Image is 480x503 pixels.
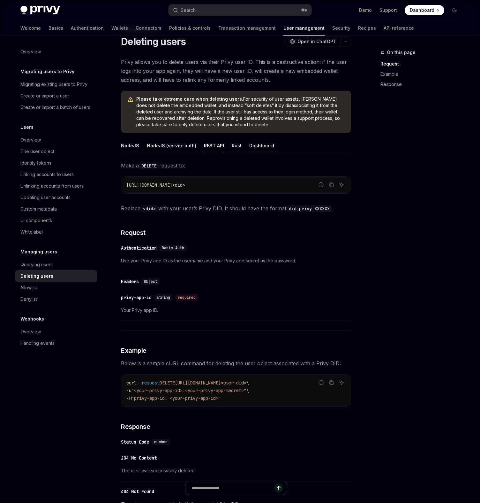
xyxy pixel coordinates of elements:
[286,36,340,47] button: Open in ChatGPT
[154,439,168,445] span: number
[136,20,161,36] a: Connectors
[15,215,97,226] a: UI components
[20,248,57,256] h5: Managing users
[15,259,97,270] a: Querying users
[20,272,53,280] div: Deleting users
[131,388,246,393] span: "<your-privy-app-id>:<your-privy-app-secret>"
[49,20,63,36] a: Basics
[20,159,51,167] div: Identity tokens
[131,395,221,401] span: "privy-app-id: <your-privy-app-id>"
[144,279,157,284] span: Object
[121,346,146,355] span: Example
[160,380,175,386] span: DELETE
[20,81,87,88] div: Migrating existing users to Privy
[20,171,74,178] div: Linking accounts to users
[140,205,158,212] code: <did>
[121,359,351,368] span: Below is a sample cURL command for deleting the user object associated with a Privy DID:
[192,481,274,495] input: Ask a question...
[204,138,224,153] div: REST API
[20,148,54,155] div: The user object
[127,97,134,103] svg: Warning
[121,422,150,431] span: Response
[405,5,444,15] a: Dashboard
[121,228,146,237] span: Request
[232,138,242,153] div: Rust
[121,245,157,251] div: Authentication
[379,7,397,13] a: Support
[20,217,52,224] div: UI components
[121,294,152,301] div: privy-app-id
[121,455,157,461] div: 204 No Content
[380,79,465,89] a: Response
[15,282,97,293] a: Allowlist
[162,245,184,251] span: Basic Auth
[358,20,376,36] a: Recipes
[286,205,332,212] code: did:privy:XXXXXX
[136,96,345,128] span: For security of user assets, [PERSON_NAME] does not delete the embedded wallet, and instead “soft...
[283,20,325,36] a: User management
[246,380,249,386] span: \
[126,380,137,386] span: curl
[337,378,346,387] button: Ask AI
[332,20,350,36] a: Security
[20,315,44,323] h5: Webhooks
[121,467,351,475] span: The user was successfully deleted.
[126,388,131,393] span: -u
[20,182,84,190] div: Unlinking accounts from users
[169,20,211,36] a: Policies & controls
[244,380,246,386] span: >
[221,380,223,386] span: <
[20,328,41,336] div: Overview
[380,59,465,69] a: Request
[175,294,198,301] div: required
[15,270,97,282] a: Deleting users
[327,181,335,189] button: Copy the contents from the code block
[121,306,351,314] span: Your Privy app ID.
[15,79,97,90] a: Migrating existing users to Privy
[20,68,74,75] h5: Migrating users to Privy
[169,4,311,16] button: Open search
[15,169,97,180] a: Linking accounts to users
[121,257,351,265] span: Use your Privy app ID as the username and your Privy app secret as the password.
[139,162,159,169] code: DELETE
[15,46,97,58] a: Overview
[246,388,249,393] span: \
[15,326,97,337] a: Overview
[223,380,241,386] span: user-di
[20,194,71,201] div: Updating user accounts
[249,138,274,153] div: Dashboard
[384,20,414,36] a: API reference
[20,284,37,291] div: Allowlist
[121,278,139,285] div: Headers
[121,58,351,84] span: Privy allows you to delete users via their Privy user ID. This is a destructive action: if the us...
[20,205,57,213] div: Custom metadata
[15,337,97,349] a: Handling events
[121,36,186,47] h1: Deleting users
[449,5,460,15] button: Toggle dark mode
[327,378,335,387] button: Copy the contents from the code block
[218,20,276,36] a: Transaction management
[387,49,416,56] span: On this page
[20,136,41,144] div: Overview
[121,161,351,170] span: Make a request to:
[20,6,60,15] img: dark logo
[121,138,139,153] div: NodeJS
[15,134,97,146] a: Overview
[172,182,185,188] span: <did>
[15,293,97,305] a: Denylist
[20,228,43,236] div: Whitelabel
[175,380,221,386] span: [URL][DOMAIN_NAME]
[20,92,69,100] div: Create or import a user
[20,339,55,347] div: Handling events
[15,226,97,238] a: Whitelabel
[20,48,41,56] div: Overview
[20,104,90,111] div: Create or import a batch of users
[137,380,160,386] span: --request
[15,102,97,113] a: Create or import a batch of users
[274,484,283,492] button: Send message
[121,439,149,445] div: Status Code
[410,7,434,13] span: Dashboard
[15,157,97,169] a: Identity tokens
[20,261,53,268] div: Querying users
[15,146,97,157] a: The user object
